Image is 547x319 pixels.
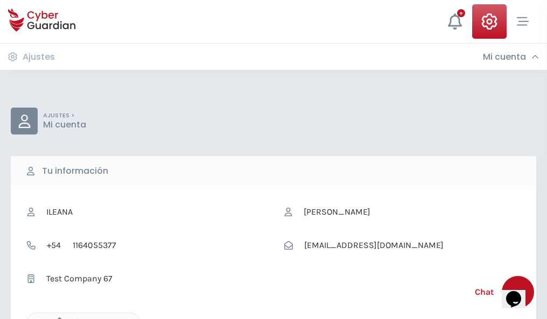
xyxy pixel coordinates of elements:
[483,52,526,62] h3: Mi cuenta
[457,9,465,17] div: +
[42,165,108,178] b: Tu información
[23,52,55,62] h3: Ajustes
[475,286,494,299] span: Chat
[502,276,536,308] iframe: chat widget
[67,235,263,256] input: Teléfono
[43,112,86,119] p: AJUSTES >
[41,235,67,256] span: +54
[43,119,86,130] p: Mi cuenta
[483,52,539,62] div: Mi cuenta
